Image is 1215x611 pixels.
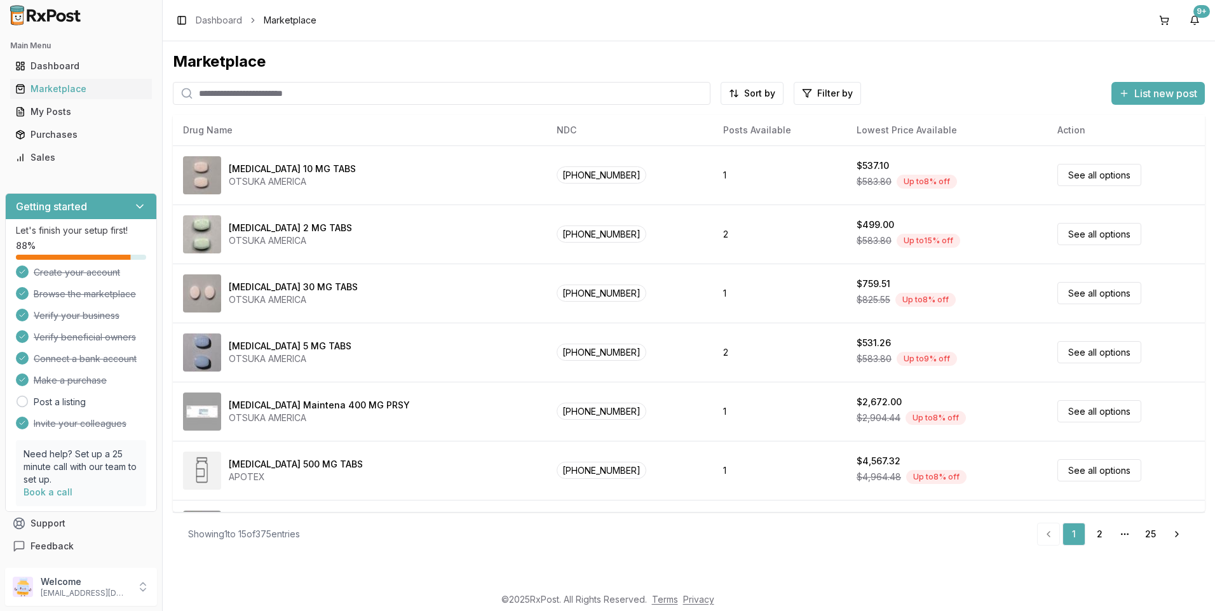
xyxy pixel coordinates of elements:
span: [PHONE_NUMBER] [557,166,646,184]
span: [PHONE_NUMBER] [557,462,646,479]
button: Sales [5,147,157,168]
div: $537.10 [857,159,889,172]
span: $4,964.48 [857,471,901,483]
a: Marketplace [10,77,152,100]
a: Go to next page [1164,523,1190,546]
div: Up to 8 % off [906,411,966,425]
span: $583.80 [857,175,892,188]
td: 3 [713,500,846,559]
button: Purchases [5,124,157,145]
a: See all options [1057,341,1141,363]
span: $2,904.44 [857,412,900,424]
img: Abilify 5 MG TABS [183,333,221,372]
th: Posts Available [713,115,846,145]
div: Marketplace [173,51,1205,72]
div: Up to 9 % off [897,352,957,366]
button: Dashboard [5,56,157,76]
span: Marketplace [264,14,316,27]
span: Make a purchase [34,374,107,387]
img: Abilify Maintena 400 MG PRSY [183,393,221,431]
button: 9+ [1184,10,1205,30]
a: Terms [652,594,678,605]
a: Purchases [10,123,152,146]
p: Welcome [41,575,129,588]
span: Create your account [34,266,120,279]
div: [MEDICAL_DATA] 30 MG TABS [229,281,358,293]
div: [MEDICAL_DATA] 5 MG TABS [229,340,351,352]
div: My Posts [15,105,147,118]
h2: Main Menu [10,41,152,51]
button: List new post [1111,82,1205,105]
span: $583.80 [857,234,892,247]
span: Filter by [817,87,853,100]
a: See all options [1057,400,1141,422]
a: List new post [1111,88,1205,101]
iframe: Intercom live chat [1172,568,1202,598]
span: $583.80 [857,352,892,365]
a: Dashboard [10,55,152,77]
img: Abilify 10 MG TABS [183,156,221,194]
span: [PHONE_NUMBER] [557,403,646,420]
div: OTSUKA AMERICA [229,293,358,306]
div: APOTEX [229,471,363,483]
td: 1 [713,441,846,500]
th: Drug Name [173,115,546,145]
div: $499.00 [857,218,894,231]
span: Verify your business [34,309,119,322]
button: Feedback [5,535,157,558]
td: 1 [713,382,846,441]
span: Feedback [31,540,74,553]
div: $759.51 [857,278,890,290]
nav: pagination [1037,523,1190,546]
img: Abilify 2 MG TABS [183,215,221,253]
button: Filter by [794,82,861,105]
button: Sort by [721,82,784,105]
img: Abiraterone Acetate 500 MG TABS [183,452,221,490]
th: Lowest Price Available [846,115,1047,145]
span: Sort by [744,87,775,100]
div: Up to 8 % off [897,175,957,189]
a: Privacy [683,594,714,605]
a: 2 [1088,523,1111,546]
a: See all options [1057,223,1141,245]
nav: breadcrumb [196,14,316,27]
span: [PHONE_NUMBER] [557,285,646,302]
a: My Posts [10,100,152,123]
div: [MEDICAL_DATA] 10 MG TABS [229,163,356,175]
div: OTSUKA AMERICA [229,175,356,188]
span: Invite your colleagues [34,417,126,430]
a: Book a call [24,487,72,497]
span: $825.55 [857,293,890,306]
span: 88 % [16,239,36,252]
button: My Posts [5,102,157,122]
div: $531.26 [857,337,891,349]
a: Sales [10,146,152,169]
div: Purchases [15,128,147,141]
span: List new post [1134,86,1197,101]
th: NDC [546,115,713,145]
div: [MEDICAL_DATA] 2 MG TABS [229,222,352,234]
button: Support [5,512,157,535]
div: Showing 1 to 15 of 375 entries [188,528,300,540]
h3: Getting started [16,199,87,214]
td: 2 [713,205,846,264]
span: Connect a bank account [34,352,137,365]
img: Abilify 30 MG TABS [183,274,221,312]
p: Need help? Set up a 25 minute call with our team to set up. [24,448,139,486]
div: Up to 15 % off [897,234,960,248]
a: See all options [1057,459,1141,481]
div: $2,672.00 [857,396,902,408]
div: Dashboard [15,60,147,72]
td: 1 [713,145,846,205]
span: [PHONE_NUMBER] [557,225,646,243]
a: 25 [1139,523,1162,546]
div: Marketplace [15,83,147,95]
span: Verify beneficial owners [34,331,136,344]
div: 9+ [1193,5,1210,18]
p: Let's finish your setup first! [16,224,146,237]
p: [EMAIL_ADDRESS][DOMAIN_NAME] [41,588,129,598]
span: Browse the marketplace [34,288,136,300]
div: [MEDICAL_DATA] 500 MG TABS [229,458,363,471]
a: Post a listing [34,396,86,408]
span: [PHONE_NUMBER] [557,344,646,361]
